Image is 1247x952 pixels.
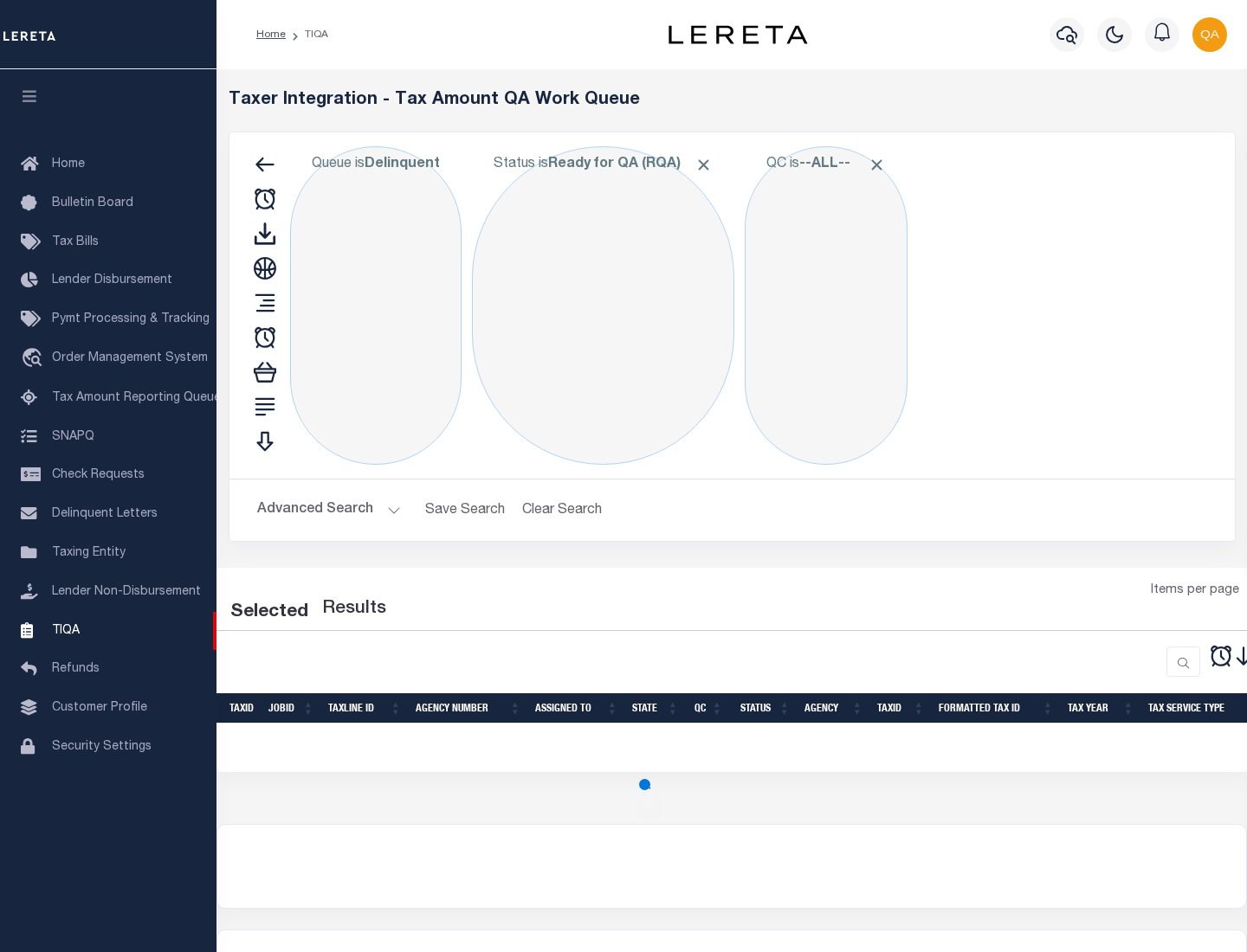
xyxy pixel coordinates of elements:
span: SNAPQ [52,430,94,442]
div: Click to Edit [290,146,462,465]
div: Selected [230,599,308,627]
th: Agency Number [409,693,528,724]
div: Click to Edit [472,146,734,465]
span: Delinquent Letters [52,508,158,520]
span: Bulletin Board [52,197,133,209]
th: Formatted Tax ID [932,693,1061,724]
th: Tax Year [1061,693,1141,724]
span: Refunds [52,663,100,675]
span: Security Settings [52,741,152,753]
span: Click to Remove [868,156,886,174]
a: Home [256,29,286,40]
th: TaxID [223,693,262,724]
b: Delinquent [365,158,440,171]
span: Customer Profile [52,702,147,714]
th: Status [730,693,798,724]
th: QC [686,693,730,724]
span: Taxing Entity [52,547,126,559]
span: Click to Remove [695,156,713,174]
b: --ALL-- [799,158,850,171]
span: Order Management System [52,352,208,364]
span: Home [52,158,85,170]
th: State [625,693,686,724]
th: JobID [262,693,321,724]
b: Ready for QA (RQA) [548,158,713,171]
li: TIQA [286,27,328,42]
span: Check Requests [52,469,145,481]
button: Save Search [415,493,515,527]
span: TIQA [52,624,80,636]
span: Pymt Processing & Tracking [52,313,210,325]
label: Results [322,595,386,623]
div: Click to Edit [745,146,908,465]
i: travel_explore [21,348,48,370]
span: Tax Bills [52,236,99,248]
span: Items per page [1151,582,1239,601]
span: Lender Disbursement [52,274,172,286]
th: Assigned To [528,693,625,724]
th: TaxID [870,693,932,724]
th: Agency [798,693,870,724]
th: TaxLine ID [321,693,409,724]
span: Tax Amount Reporting Queue [52,392,221,404]
button: Clear Search [515,493,610,527]
img: svg+xml;base64,PHN2ZyB4bWxucz0iaHR0cDovL3d3dy53My5vcmcvMjAwMC9zdmciIHBvaW50ZXItZXZlbnRzPSJub25lIi... [1192,17,1227,52]
button: Advanced Search [257,493,401,527]
img: logo-dark.svg [669,25,807,44]
span: Lender Non-Disbursement [52,586,201,598]
h5: Taxer Integration - Tax Amount QA Work Queue [229,90,1236,111]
